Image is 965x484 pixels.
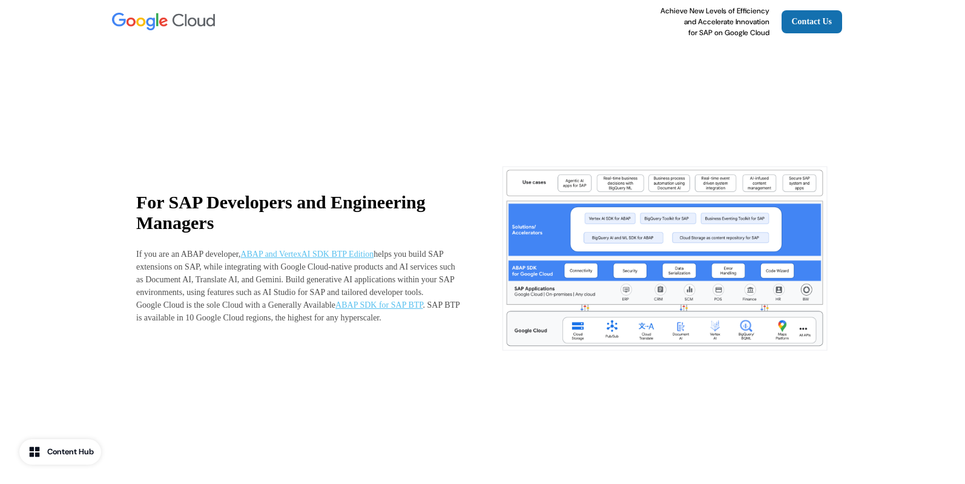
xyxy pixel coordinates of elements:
p: Google Cloud is the sole Cloud with a Generally Available . SAP BTP is available in 10 Google Clo... [136,299,464,324]
a: ABAP and VertexAI SDK BTP Edition [240,250,374,259]
p: Achieve New Levels of Efficiency and Accelerate Innovation for SAP on Google Cloud [660,5,769,38]
div: Content Hub [47,446,94,458]
a: ABAP SDK for SAP BTP [335,300,423,310]
a: Contact Us [782,10,843,33]
button: Content Hub [19,439,101,465]
strong: For SAP Developers and Engineering Managers [136,192,426,233]
p: If you are an ABAP developer, helps you build SAP extensions on SAP, while integrating with Googl... [136,248,464,299]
